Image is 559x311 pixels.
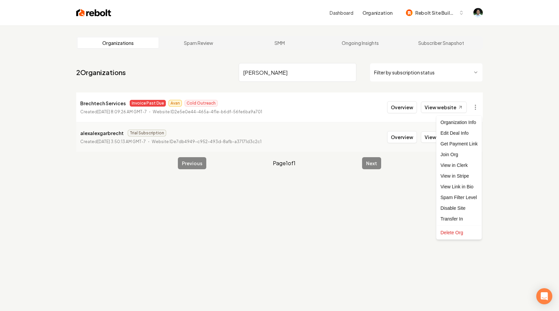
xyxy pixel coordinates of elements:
div: Get Payment Link [438,138,480,149]
div: Edit Deal Info [438,128,480,138]
div: Disable Site [438,203,480,213]
a: View Link in Bio [438,181,480,192]
div: Spam Filter Level [438,192,480,203]
a: View in Clerk [438,160,480,171]
div: Organization Info [438,117,480,128]
div: Join Org [438,149,480,160]
a: View in Stripe [438,171,480,181]
div: Delete Org [438,227,480,238]
div: Transfer In [438,213,480,224]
